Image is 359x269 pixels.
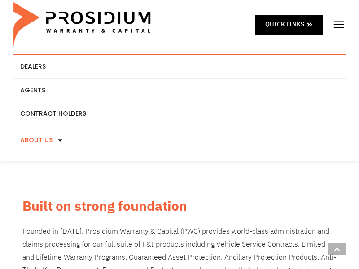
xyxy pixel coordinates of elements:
h2: Built on strong foundation [22,196,337,216]
span: Quick Links [265,19,304,30]
a: Contract Holders [13,102,346,126]
a: Agents [13,79,346,102]
a: Quick Links [255,15,323,34]
a: Dealers [13,55,346,78]
a: About Us [13,126,346,155]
